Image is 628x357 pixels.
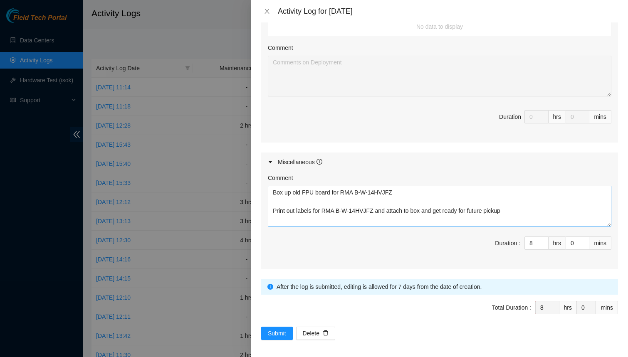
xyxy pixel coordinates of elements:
span: Delete [303,329,319,338]
label: Comment [268,43,293,52]
div: mins [596,301,618,314]
textarea: Comment [268,186,611,227]
div: mins [589,236,611,250]
div: Total Duration : [492,303,531,312]
div: Miscellaneous info-circle [261,153,618,172]
span: delete [323,330,329,337]
label: Comment [268,173,293,182]
button: Close [261,7,273,15]
div: hrs [549,236,566,250]
div: Activity Log for [DATE] [278,7,618,16]
textarea: Comment [268,56,611,96]
button: Submit [261,327,293,340]
div: mins [589,110,611,123]
span: info-circle [267,284,273,290]
div: After the log is submitted, editing is allowed for 7 days from the date of creation. [277,282,612,291]
div: hrs [559,301,577,314]
div: hrs [549,110,566,123]
span: Submit [268,329,286,338]
span: caret-right [268,160,273,165]
div: Duration : [495,239,520,248]
div: Duration [499,112,521,121]
td: No data to display [268,17,611,36]
div: Miscellaneous [278,158,322,167]
button: Deletedelete [296,327,335,340]
span: close [264,8,270,15]
span: info-circle [316,159,322,165]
